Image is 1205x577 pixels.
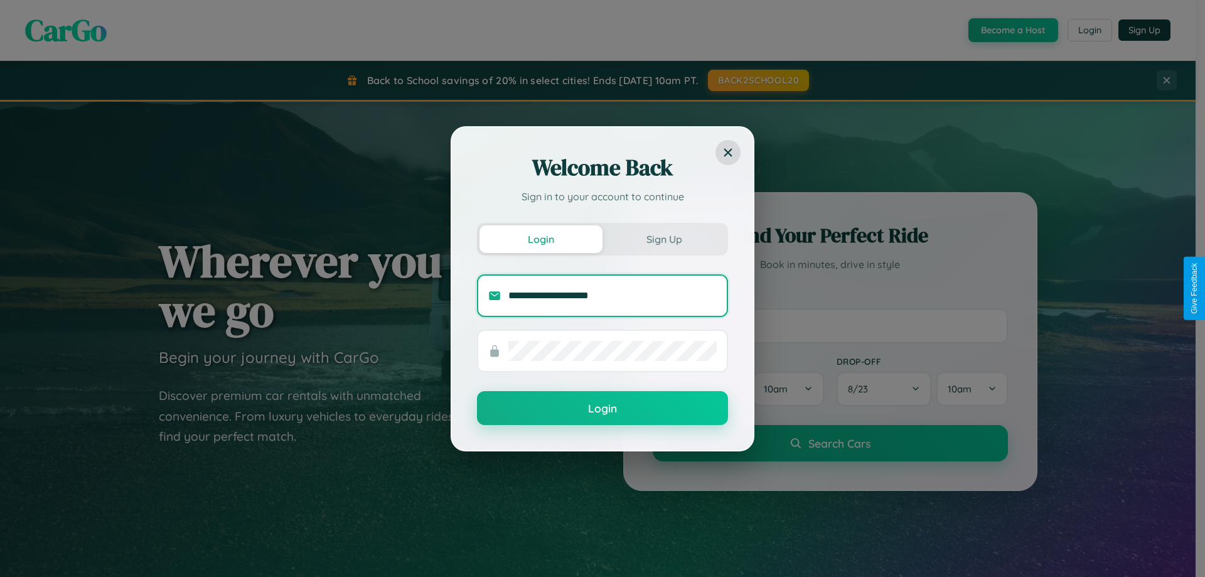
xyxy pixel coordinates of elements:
[477,189,728,204] p: Sign in to your account to continue
[479,225,602,253] button: Login
[477,153,728,183] h2: Welcome Back
[1190,263,1199,314] div: Give Feedback
[477,391,728,425] button: Login
[602,225,726,253] button: Sign Up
